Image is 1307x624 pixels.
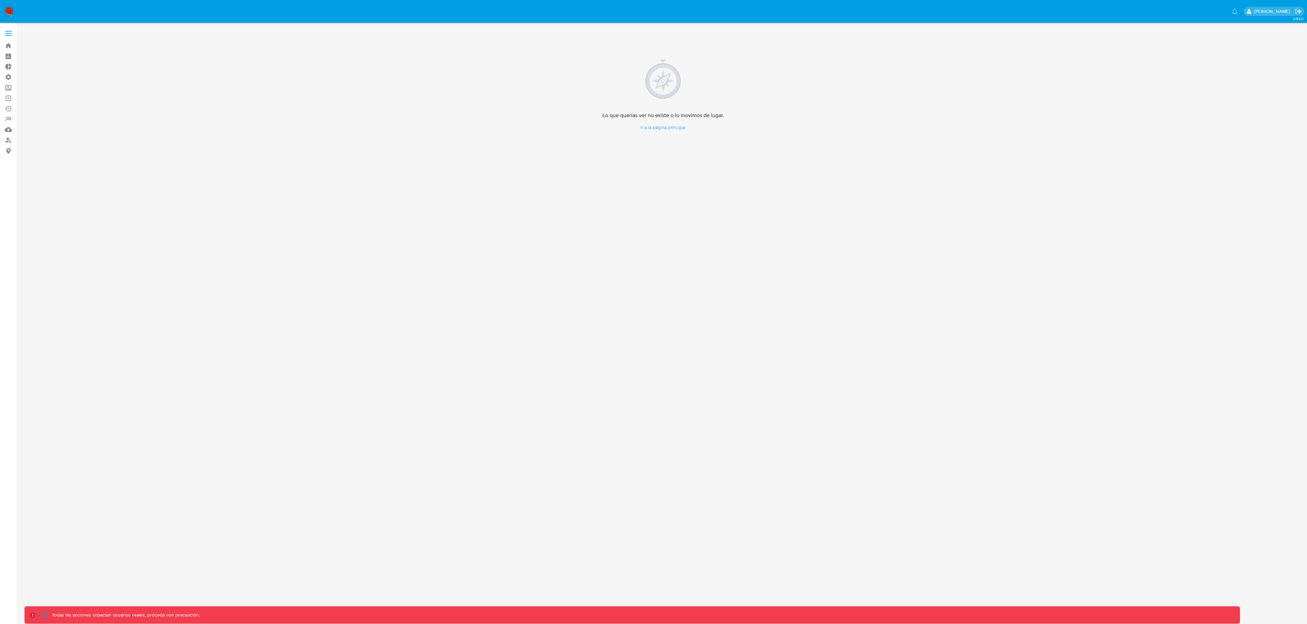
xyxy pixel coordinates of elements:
a: Ir a la página principal [602,124,724,131]
a: Salir [1295,8,1302,15]
h4: Lo que querías ver no existe o lo movimos de lugar. [602,112,724,119]
p: Todas las acciones impactan usuarios reales, proceda con precaución. [50,612,200,618]
a: Notificaciones [1232,9,1238,14]
p: leandrojossue.ramirez@mercadolibre.com.co [1254,8,1292,15]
